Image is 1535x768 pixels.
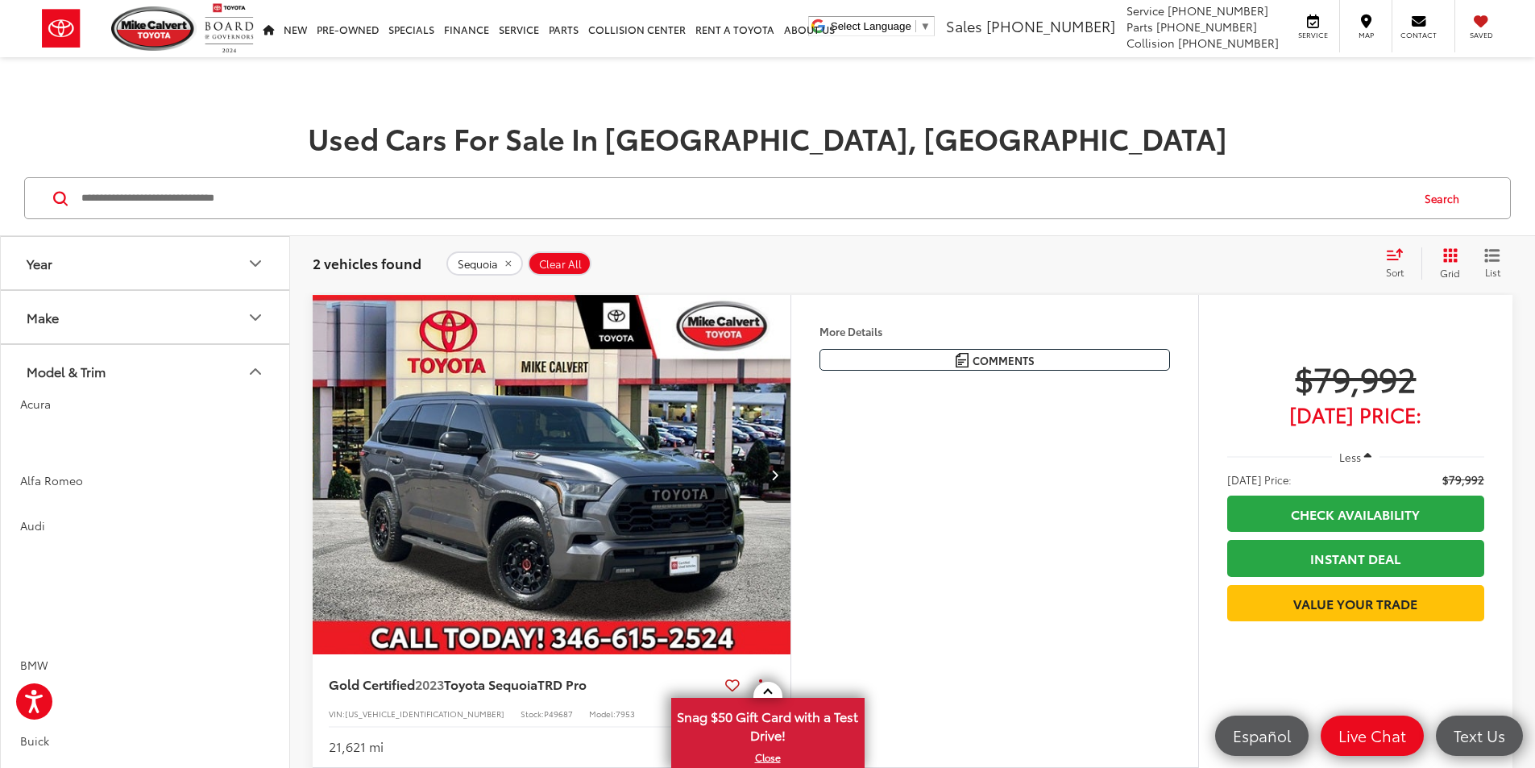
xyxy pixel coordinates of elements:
span: Stock: [521,708,544,720]
a: Live Chat [1321,716,1424,756]
div: Make [27,309,59,325]
a: Value Your Trade [1227,585,1484,621]
span: Acura [20,396,51,412]
span: $79,992 [1442,471,1484,488]
span: Text Us [1446,725,1513,745]
span: [DATE] Price: [1227,471,1292,488]
div: 2023 Toyota Sequoia TRD Pro 0 [312,295,792,654]
span: [PHONE_NUMBER] [1168,2,1268,19]
span: 7953 [616,708,635,720]
span: Service [1126,2,1164,19]
button: Select sort value [1378,247,1421,280]
span: Snag $50 Gift Card with a Test Drive! [673,700,863,749]
a: Check Availability [1227,496,1484,532]
button: Comments [819,349,1170,371]
button: Clear All [528,251,591,276]
a: Español [1215,716,1309,756]
img: Comments [956,353,969,367]
span: Español [1225,725,1299,745]
div: Model & Trim [27,363,106,379]
input: Search by Make, Model, or Keyword [80,179,1409,218]
a: Text Us [1436,716,1523,756]
div: Year [246,254,265,273]
span: P49687 [544,708,573,720]
span: Gold Certified [329,675,415,693]
img: Mike Calvert Toyota [111,6,197,51]
span: Model: [589,708,616,720]
div: 21,621 mi [329,737,384,756]
span: Sort [1386,265,1404,279]
span: List [1484,265,1500,279]
button: MakeMake [1,291,291,343]
span: [US_VEHICLE_IDENTIFICATION_NUMBER] [345,708,504,720]
span: VIN: [329,708,345,720]
button: List View [1472,247,1512,280]
span: ▼ [920,20,931,32]
span: Audi [20,517,45,533]
button: Actions [746,670,774,699]
span: Collision [1126,35,1175,51]
h4: More Details [819,326,1170,337]
span: Toyota Sequoia [444,675,537,693]
button: Search [1409,178,1483,218]
span: Buick [20,733,49,749]
img: 2023 Toyota Sequoia TRD Pro [312,295,792,655]
span: Less [1339,450,1361,464]
a: 2023 Toyota Sequoia TRD Pro2023 Toyota Sequoia TRD Pro2023 Toyota Sequoia TRD Pro2023 Toyota Sequ... [312,295,792,654]
span: BMW [20,657,48,673]
button: Next image [758,446,790,503]
div: Year [27,255,52,271]
span: ​ [915,20,916,32]
div: Model & Trim [246,362,265,381]
span: dropdown dots [759,679,762,691]
span: Live Chat [1330,725,1414,745]
span: Saved [1463,30,1499,40]
span: TRD Pro [537,675,587,693]
span: Map [1348,30,1384,40]
span: [DATE] Price: [1227,406,1484,422]
span: Sales [946,15,982,36]
span: [PHONE_NUMBER] [1178,35,1279,51]
span: Sequoia [458,258,498,271]
button: Grid View [1421,247,1472,280]
span: Clear All [539,258,582,271]
span: $79,992 [1227,358,1484,398]
span: Select Language [831,20,911,32]
span: Contact [1400,30,1437,40]
a: Instant Deal [1227,540,1484,576]
span: Comments [973,353,1035,368]
span: Parts [1126,19,1153,35]
span: Service [1295,30,1331,40]
span: [PHONE_NUMBER] [986,15,1115,36]
span: Grid [1440,266,1460,280]
span: [PHONE_NUMBER] [1156,19,1257,35]
span: 2023 [415,675,444,693]
a: Select Language​ [831,20,931,32]
a: Gold Certified2023Toyota SequoiaTRD Pro [329,675,719,693]
span: Alfa Romeo [20,472,83,488]
button: remove Sequoia [446,251,523,276]
button: Less [1332,442,1380,471]
span: 2 vehicles found [313,253,421,272]
button: Model & TrimModel & Trim [1,345,291,397]
button: YearYear [1,237,291,289]
div: Make [246,308,265,327]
